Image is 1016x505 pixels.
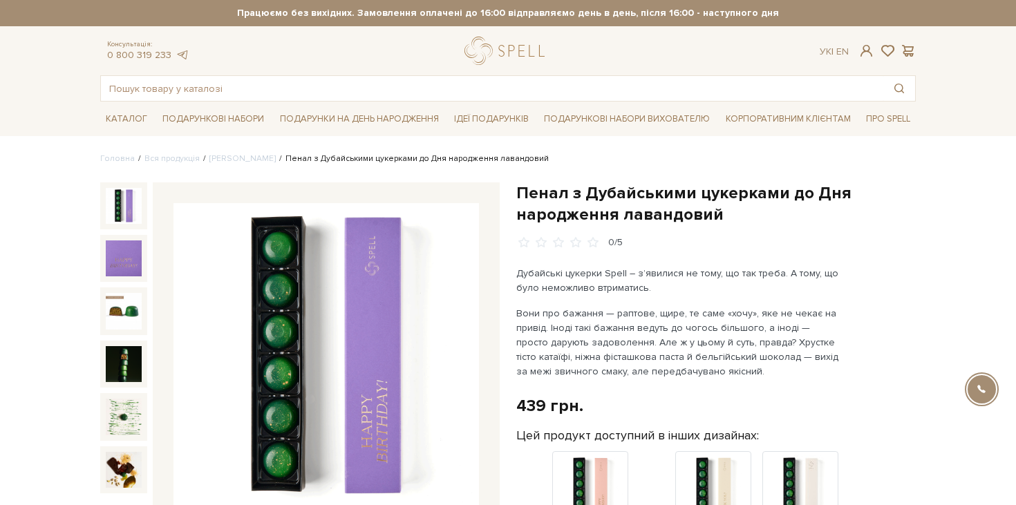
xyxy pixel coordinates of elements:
p: Дубайські цукерки Spell – з’явилися не тому, що так треба. А тому, що було неможливо втриматись. [516,266,840,295]
img: Пенал з Дубайськими цукерками до Дня народження лавандовий [106,346,142,382]
img: Пенал з Дубайськими цукерками до Дня народження лавандовий [106,399,142,435]
input: Пошук товару у каталозі [101,76,883,101]
img: Пенал з Дубайськими цукерками до Дня народження лавандовий [106,188,142,224]
li: Пенал з Дубайськими цукерками до Дня народження лавандовий [276,153,549,165]
a: Подарункові набори вихователю [538,107,715,131]
label: Цей продукт доступний в інших дизайнах: [516,428,759,444]
a: Подарунки на День народження [274,108,444,130]
div: Ук [820,46,849,58]
a: En [836,46,849,57]
a: Про Spell [860,108,916,130]
a: Подарункові набори [157,108,270,130]
strong: Працюємо без вихідних. Замовлення оплачені до 16:00 відправляємо день в день, після 16:00 - насту... [100,7,916,19]
a: Головна [100,153,135,164]
img: Пенал з Дубайськими цукерками до Дня народження лавандовий [106,452,142,488]
span: | [831,46,834,57]
a: 0 800 319 233 [107,49,171,61]
h1: Пенал з Дубайськими цукерками до Дня народження лавандовий [516,182,916,225]
a: telegram [175,49,189,61]
a: Каталог [100,108,153,130]
span: Консультація: [107,40,189,49]
a: [PERSON_NAME] [209,153,276,164]
button: Пошук товару у каталозі [883,76,915,101]
p: Вони про бажання — раптове, щире, те саме «хочу», яке не чекає на привід. Іноді такі бажання веду... [516,306,840,379]
a: Ідеї подарунків [449,108,534,130]
a: Корпоративним клієнтам [720,107,856,131]
img: Пенал з Дубайськими цукерками до Дня народження лавандовий [106,293,142,329]
a: Вся продукція [144,153,200,164]
div: 439 грн. [516,395,583,417]
div: 0/5 [608,236,623,249]
a: logo [464,37,551,65]
img: Пенал з Дубайськими цукерками до Дня народження лавандовий [106,240,142,276]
